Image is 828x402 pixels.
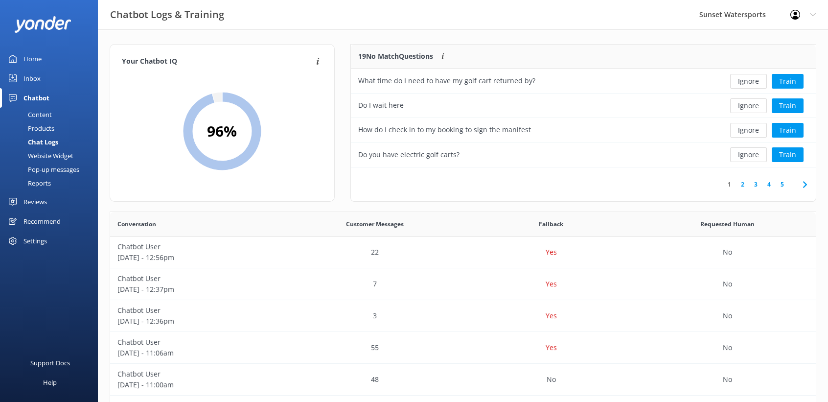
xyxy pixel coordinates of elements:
p: Yes [546,342,557,353]
p: 3 [373,310,377,321]
div: row [110,300,816,332]
p: No [723,279,732,289]
div: row [351,94,816,118]
span: Customer Messages [346,219,404,229]
div: Settings [23,231,47,251]
a: 4 [762,180,776,189]
div: Inbox [23,69,41,88]
p: 19 No Match Questions [358,51,433,62]
a: 1 [723,180,736,189]
div: Website Widget [6,149,73,163]
p: [DATE] - 12:56pm [117,252,279,263]
div: Help [43,373,57,392]
span: Requested Human [700,219,755,229]
a: 5 [776,180,789,189]
div: Do you have electric golf carts? [358,149,460,160]
div: Reports [6,176,51,190]
a: Website Widget [6,149,98,163]
span: Conversation [117,219,156,229]
div: How do I check in to my booking to sign the manifest [358,124,531,135]
a: 3 [749,180,762,189]
div: Chatbot [23,88,49,108]
p: Chatbot User [117,241,279,252]
p: 7 [373,279,377,289]
button: Ignore [730,98,767,113]
div: Do I wait here [358,100,404,111]
p: Chatbot User [117,337,279,348]
p: No [547,374,556,385]
div: Pop-up messages [6,163,79,176]
div: What time do I need to have my golf cart returned by? [358,75,535,86]
a: Content [6,108,98,121]
p: Chatbot User [117,369,279,379]
p: [DATE] - 12:37pm [117,284,279,295]
button: Train [772,74,804,89]
div: Reviews [23,192,47,212]
span: Fallback [539,219,563,229]
div: Chat Logs [6,135,58,149]
p: No [723,247,732,258]
div: row [110,236,816,268]
div: row [351,118,816,142]
div: Content [6,108,52,121]
p: No [723,310,732,321]
a: 2 [736,180,749,189]
p: [DATE] - 11:06am [117,348,279,358]
div: Support Docs [30,353,70,373]
p: 55 [371,342,379,353]
p: Yes [546,310,557,321]
p: 48 [371,374,379,385]
h2: 96 % [207,119,237,143]
p: No [723,374,732,385]
div: row [110,364,816,396]
button: Train [772,98,804,113]
a: Reports [6,176,98,190]
p: Yes [546,279,557,289]
p: [DATE] - 11:00am [117,379,279,390]
p: Chatbot User [117,273,279,284]
div: row [110,332,816,364]
button: Ignore [730,74,767,89]
button: Train [772,147,804,162]
a: Chat Logs [6,135,98,149]
p: Chatbot User [117,305,279,316]
button: Train [772,123,804,138]
h4: Your Chatbot IQ [122,56,313,67]
div: grid [351,69,816,167]
h3: Chatbot Logs & Training [110,7,224,23]
button: Ignore [730,147,767,162]
p: Yes [546,247,557,258]
div: Products [6,121,54,135]
div: Home [23,49,42,69]
p: [DATE] - 12:36pm [117,316,279,327]
p: 22 [371,247,379,258]
div: Recommend [23,212,61,231]
p: No [723,342,732,353]
button: Ignore [730,123,767,138]
a: Products [6,121,98,135]
div: row [110,268,816,300]
div: row [351,69,816,94]
a: Pop-up messages [6,163,98,176]
img: yonder-white-logo.png [15,16,71,32]
div: row [351,142,816,167]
